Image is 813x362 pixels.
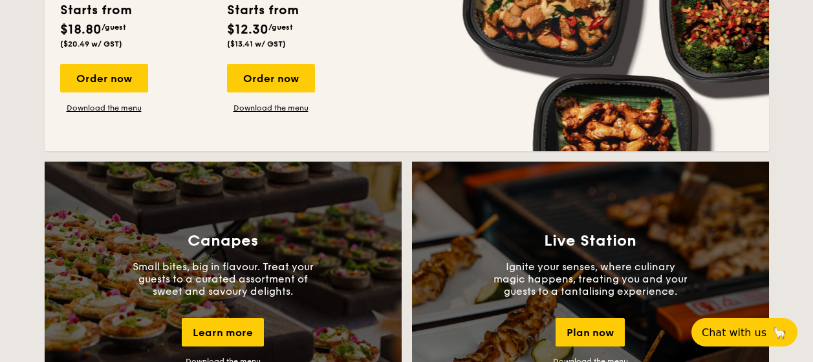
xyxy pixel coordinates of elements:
[60,39,122,48] span: ($20.49 w/ GST)
[493,261,688,297] p: Ignite your senses, where culinary magic happens, treating you and your guests to a tantalising e...
[188,232,258,250] h3: Canapes
[227,1,298,20] div: Starts from
[227,22,268,37] span: $12.30
[691,318,797,346] button: Chat with us🦙
[102,23,126,32] span: /guest
[544,232,636,250] h3: Live Station
[556,318,625,346] div: Plan now
[60,103,148,113] a: Download the menu
[126,261,320,297] p: Small bites, big in flavour. Treat your guests to a curated assortment of sweet and savoury delig...
[227,39,286,48] span: ($13.41 w/ GST)
[772,325,787,340] span: 🦙
[60,1,131,20] div: Starts from
[702,326,766,339] span: Chat with us
[60,22,102,37] span: $18.80
[227,64,315,92] div: Order now
[268,23,293,32] span: /guest
[182,318,264,346] div: Learn more
[227,103,315,113] a: Download the menu
[60,64,148,92] div: Order now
